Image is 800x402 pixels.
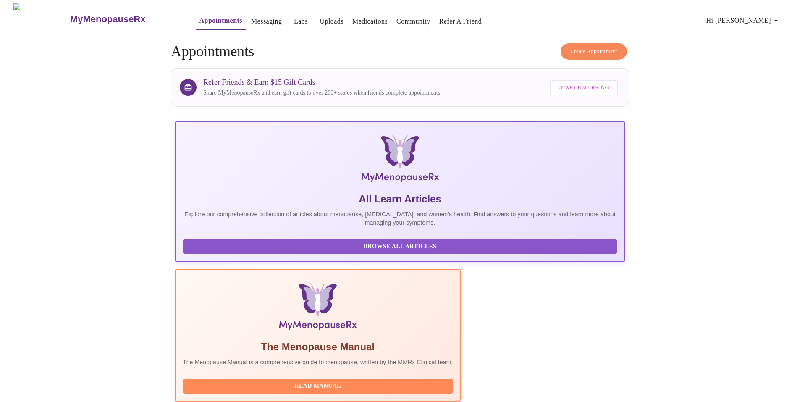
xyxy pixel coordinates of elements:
a: Messaging [251,16,282,27]
a: Medications [352,16,388,27]
button: Start Referring [550,80,618,95]
span: Start Referring [559,83,609,92]
h5: The Menopause Manual [183,340,453,354]
img: MyMenopauseRx Logo [13,3,69,35]
a: Community [396,16,430,27]
img: MyMenopauseRx Logo [250,135,550,186]
h4: Appointments [171,43,629,60]
span: Read Manual [191,381,445,391]
a: Browse All Articles [183,242,619,250]
a: Labs [294,16,308,27]
button: Refer a Friend [436,13,485,30]
a: Start Referring [548,76,620,100]
button: Appointments [196,12,246,30]
button: Medications [349,13,391,30]
a: MyMenopauseRx [69,5,179,34]
h3: MyMenopauseRx [70,14,146,25]
a: Appointments [199,15,242,26]
button: Browse All Articles [183,239,617,254]
button: Read Manual [183,379,453,394]
button: Community [393,13,434,30]
p: Explore our comprehensive collection of articles about menopause, [MEDICAL_DATA], and women's hea... [183,210,617,227]
button: Hi [PERSON_NAME] [703,12,784,29]
span: Create Appointment [570,47,617,56]
p: Share MyMenopauseRx and earn gift cards to over 200+ stores when friends complete appointments [203,89,440,97]
span: Browse All Articles [191,242,609,252]
h3: Refer Friends & Earn $15 Gift Cards [203,78,440,87]
p: The Menopause Manual is a comprehensive guide to menopause, written by the MMRx Clinical team. [183,358,453,366]
button: Messaging [248,13,285,30]
button: Uploads [316,13,347,30]
button: Create Appointment [561,43,627,60]
img: Menopause Manual [226,283,410,334]
a: Refer a Friend [439,16,482,27]
span: Hi [PERSON_NAME] [706,15,781,26]
button: Labs [287,13,314,30]
a: Uploads [320,16,344,27]
a: Read Manual [183,382,455,389]
h5: All Learn Articles [183,192,617,206]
